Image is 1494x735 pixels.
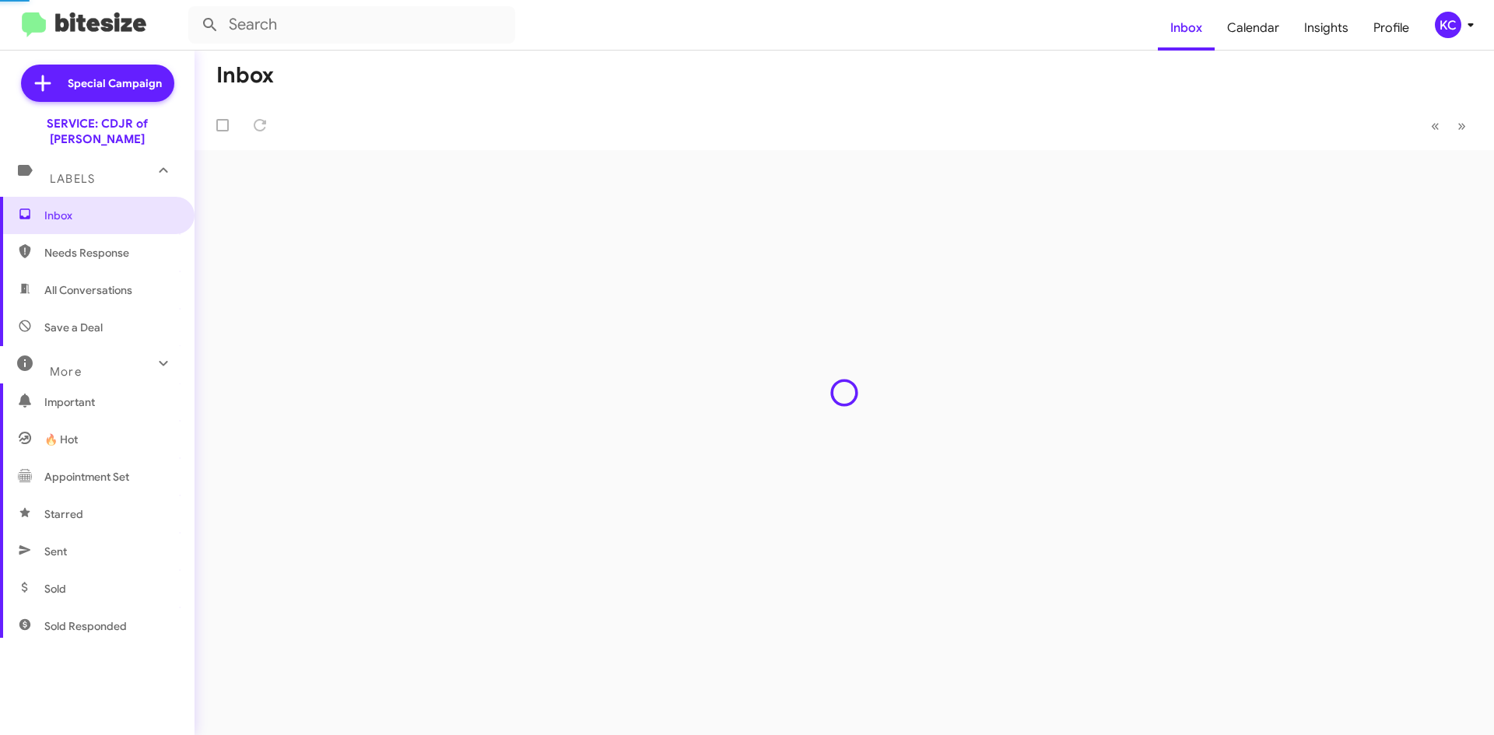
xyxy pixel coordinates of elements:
span: Inbox [44,208,177,223]
h1: Inbox [216,63,274,88]
div: KC [1435,12,1461,38]
input: Search [188,6,515,44]
span: 🔥 Hot [44,432,78,447]
span: Starred [44,506,83,522]
nav: Page navigation example [1422,110,1475,142]
span: » [1457,116,1466,135]
span: Save a Deal [44,320,103,335]
span: All Conversations [44,282,132,298]
span: Sent [44,544,67,559]
span: Needs Response [44,245,177,261]
span: Labels [50,172,95,186]
span: « [1431,116,1440,135]
span: More [50,365,82,379]
a: Profile [1361,5,1422,51]
span: Important [44,394,177,410]
span: Special Campaign [68,75,162,91]
a: Insights [1292,5,1361,51]
a: Inbox [1158,5,1215,51]
span: Appointment Set [44,469,129,485]
span: Sold [44,581,66,597]
button: Next [1448,110,1475,142]
a: Calendar [1215,5,1292,51]
span: Sold Responded [44,618,127,634]
button: KC [1422,12,1477,38]
button: Previous [1422,110,1449,142]
a: Special Campaign [21,65,174,102]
